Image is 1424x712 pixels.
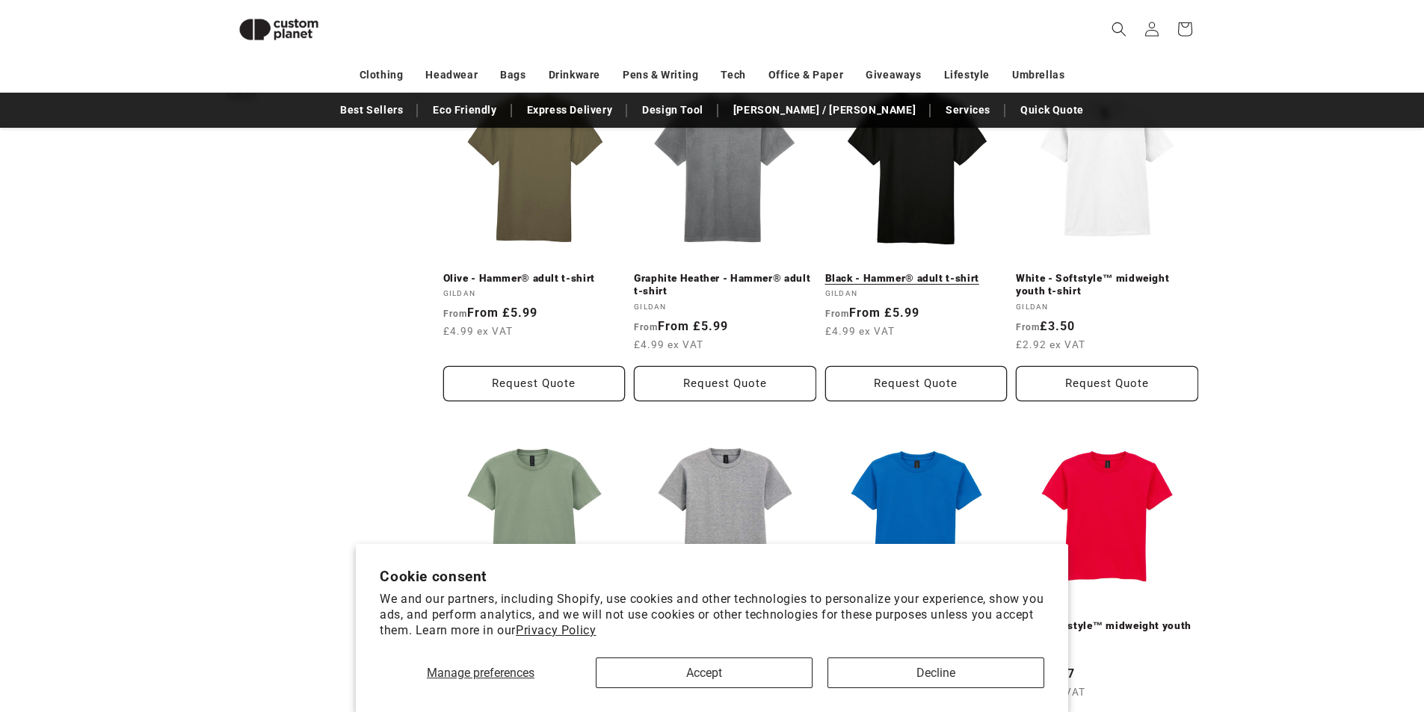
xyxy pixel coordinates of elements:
[443,366,626,401] button: Request Quote
[443,272,626,285] a: Olive - Hammer® adult t-shirt
[425,97,504,123] a: Eco Friendly
[1012,62,1064,88] a: Umbrellas
[596,657,813,688] button: Accept
[721,62,745,88] a: Tech
[520,97,620,123] a: Express Delivery
[944,62,990,88] a: Lifestyle
[866,62,921,88] a: Giveaways
[380,657,581,688] button: Manage preferences
[1013,97,1091,123] a: Quick Quote
[623,62,698,88] a: Pens & Writing
[827,657,1044,688] button: Decline
[1016,366,1198,401] button: Request Quote
[1016,619,1198,646] a: Red - Softstyle™ midweight youth t-shirt
[500,62,525,88] a: Bags
[634,272,816,298] a: Graphite Heather - Hammer® adult t-shirt
[938,97,998,123] a: Services
[380,592,1044,638] p: We and our partners, including Shopify, use cookies and other technologies to personalize your ex...
[1016,272,1198,298] a: White - Softstyle™ midweight youth t-shirt
[226,6,331,53] img: Custom Planet
[635,97,711,123] a: Design Tool
[825,366,1008,401] button: Request Quote
[380,568,1044,585] h2: Cookie consent
[333,97,410,123] a: Best Sellers
[1174,551,1424,712] iframe: Chat Widget
[825,272,1008,285] a: Black - Hammer® adult t-shirt
[634,366,816,401] button: Request Quote
[516,623,596,637] a: Privacy Policy
[425,62,478,88] a: Headwear
[549,62,600,88] a: Drinkware
[1103,13,1135,46] summary: Search
[427,666,534,680] span: Manage preferences
[768,62,843,88] a: Office & Paper
[360,62,404,88] a: Clothing
[726,97,923,123] a: [PERSON_NAME] / [PERSON_NAME]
